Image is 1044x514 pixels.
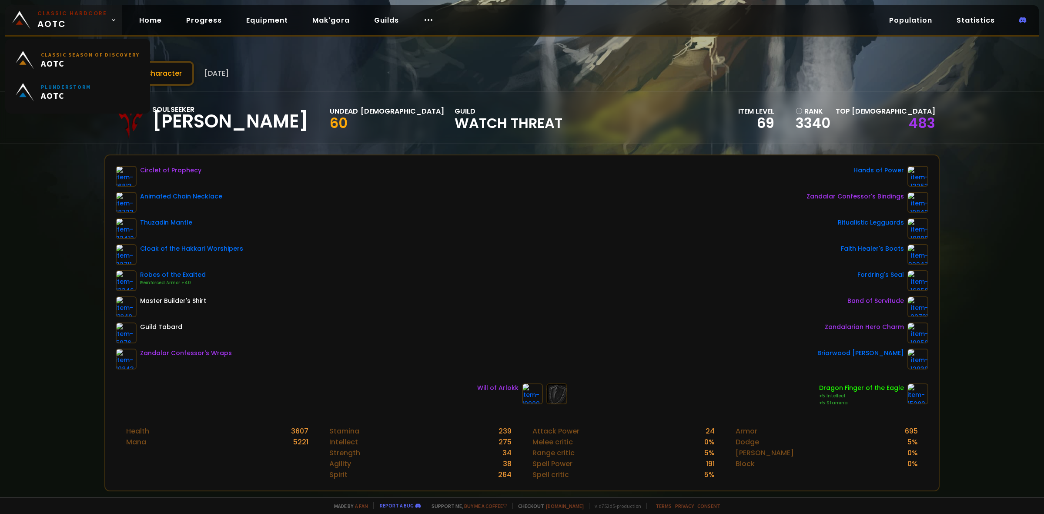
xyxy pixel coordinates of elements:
[499,437,512,447] div: 275
[907,270,928,291] img: item-16058
[806,192,904,201] div: Zandalar Confessor's Bindings
[152,104,308,115] div: Soulseeker
[697,503,720,509] a: Consent
[738,106,774,117] div: item level
[546,503,584,509] a: [DOMAIN_NAME]
[355,503,368,509] a: a fan
[132,11,169,29] a: Home
[329,469,348,480] div: Spirit
[140,323,182,332] div: Guild Tabard
[10,44,145,76] a: Classic Season of DiscoveryAOTC
[706,426,715,437] div: 24
[736,447,794,458] div: [PERSON_NAME]
[738,117,774,130] div: 69
[41,84,91,90] small: Plunderstorm
[329,426,359,437] div: Stamina
[329,503,368,509] span: Made by
[882,11,939,29] a: Population
[704,437,715,447] div: 0 %
[857,270,904,279] div: Fordring's Seal
[796,106,830,117] div: rank
[817,349,904,358] div: Briarwood [PERSON_NAME]
[116,270,137,291] img: item-13346
[907,218,928,239] img: item-19899
[836,106,935,117] div: Top
[499,426,512,437] div: 239
[116,349,137,370] img: item-19843
[10,76,145,108] a: PlunderstormAOTC
[796,117,830,130] a: 3340
[852,106,935,116] span: [DEMOGRAPHIC_DATA]
[838,218,904,227] div: Ritualistic Legguards
[675,503,694,509] a: Privacy
[502,447,512,458] div: 34
[909,113,935,133] a: 483
[116,218,137,239] img: item-22412
[330,113,348,133] span: 60
[907,296,928,317] img: item-22721
[907,244,928,265] img: item-22247
[656,503,672,509] a: Terms
[455,117,562,130] span: Watch Threat
[5,5,122,35] a: Classic HardcoreAOTC
[907,447,918,458] div: 0 %
[140,270,206,279] div: Robes of the Exalted
[140,244,243,253] div: Cloak of the Hakkari Worshipers
[589,503,641,509] span: v. d752d5 - production
[329,458,351,469] div: Agility
[116,296,137,317] img: item-11840
[293,437,308,447] div: 5221
[907,349,928,370] img: item-12930
[239,11,295,29] a: Equipment
[380,502,414,509] a: Report a bug
[907,458,918,469] div: 0 %
[950,11,1002,29] a: Statistics
[305,11,357,29] a: Mak'gora
[455,106,562,130] div: guild
[825,323,904,332] div: Zandalarian Hero Charm
[847,296,904,306] div: Band of Servitude
[140,279,206,286] div: Reinforced Armor +40
[736,437,759,447] div: Dodge
[41,90,91,101] span: AOTC
[41,58,140,69] span: AOTC
[116,244,137,265] img: item-22711
[532,437,573,447] div: Melee critic
[704,447,715,458] div: 5 %
[853,166,904,175] div: Hands of Power
[905,426,918,437] div: 695
[464,503,507,509] a: Buy me a coffee
[819,400,904,406] div: +5 Stamina
[532,469,569,480] div: Spell critic
[116,323,137,343] img: item-5976
[706,458,715,469] div: 191
[126,426,149,437] div: Health
[503,458,512,469] div: 38
[140,349,232,358] div: Zandalar Confessor's Wraps
[841,244,904,253] div: Faith Healer's Boots
[116,166,137,187] img: item-16813
[329,437,358,447] div: Intellect
[116,192,137,213] img: item-18723
[819,393,904,400] div: +5 Intellect
[907,437,918,447] div: 5 %
[426,503,507,509] span: Support me,
[37,10,107,17] small: Classic Hardcore
[532,426,579,437] div: Attack Power
[329,447,360,458] div: Strength
[140,192,222,201] div: Animated Chain Necklace
[330,106,358,117] div: Undead
[367,11,406,29] a: Guilds
[498,469,512,480] div: 264
[179,11,229,29] a: Progress
[140,296,206,306] div: Master Builder's Shirt
[152,115,308,128] div: [PERSON_NAME]
[907,166,928,187] img: item-13253
[736,458,755,469] div: Block
[532,458,572,469] div: Spell Power
[361,106,444,117] div: [DEMOGRAPHIC_DATA]
[512,503,584,509] span: Checkout
[204,68,229,79] span: [DATE]
[126,437,146,447] div: Mana
[140,166,201,175] div: Circlet of Prophecy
